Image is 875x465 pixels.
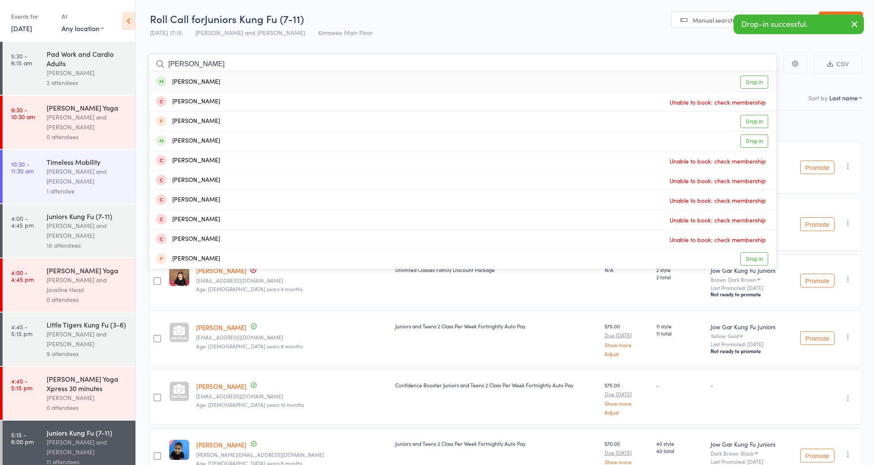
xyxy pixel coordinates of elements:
[156,175,220,185] div: [PERSON_NAME]
[667,194,768,207] span: Unable to book: check membership
[11,215,34,228] time: 4:00 - 4:45 pm
[728,277,756,282] div: Dark Brown
[156,77,220,87] div: [PERSON_NAME]
[711,291,785,298] div: Not ready to promote
[395,266,598,273] div: Unlimted Classes Family Discount Package
[11,23,32,33] a: [DATE]
[47,49,128,68] div: Pad Work and Cardio Adults
[156,156,220,166] div: [PERSON_NAME]
[11,323,32,337] time: 4:45 - 5:15 pm
[605,381,649,415] div: $75.00
[667,174,768,187] span: Unable to book: check membership
[156,254,220,264] div: [PERSON_NAME]
[3,204,135,257] a: 4:00 -4:45 pmJuniors Kung Fu (7-11)[PERSON_NAME] and [PERSON_NAME]18 attendees
[800,449,834,462] button: Promote
[656,381,704,389] div: -
[196,440,247,449] a: [PERSON_NAME]
[47,211,128,221] div: Juniors Kung Fu (7-11)
[711,348,785,354] div: Not ready to promote
[47,68,128,78] div: [PERSON_NAME]
[47,78,128,88] div: 2 attendees
[47,157,128,167] div: Timeless Mobility
[47,167,128,186] div: [PERSON_NAME] and [PERSON_NAME]
[395,440,598,447] div: Juniors and Teens 2 Class Per Week Fortnightly Auto Pay
[3,313,135,366] a: 4:45 -5:15 pmLittle Tigers Kung Fu (3-6)[PERSON_NAME] and [PERSON_NAME]9 attendees
[47,103,128,112] div: [PERSON_NAME] Yoga
[711,440,785,448] div: Jow Gar Kung Fu Juniors
[3,150,135,203] a: 10:30 -11:30 amTimeless Mobility[PERSON_NAME] and [PERSON_NAME]1 attendee
[169,266,189,286] img: image1635831535.png
[711,341,785,347] small: Last Promoted: [DATE]
[47,428,128,437] div: Juniors Kung Fu (7-11)
[195,28,305,37] span: [PERSON_NAME] and [PERSON_NAME]
[740,115,768,128] a: Drop in
[711,459,785,465] small: Last Promoted: [DATE]
[656,322,704,330] span: 11 style
[150,12,205,26] span: Roll Call for
[667,213,768,226] span: Unable to book: check membership
[395,322,598,330] div: Juniors and Teens 2 Class Per Week Fortnightly Auto Pay
[3,258,135,312] a: 4:00 -4:45 pm[PERSON_NAME] Yoga[PERSON_NAME] and Joveline Head0 attendees
[605,351,649,357] a: Adjust
[741,450,754,456] div: Black
[196,401,304,408] span: Age: [DEMOGRAPHIC_DATA] years 10 months
[605,450,649,456] small: Due [DATE]
[196,382,247,391] a: [PERSON_NAME]
[800,161,834,174] button: Promote
[808,94,828,102] label: Sort by
[47,132,128,142] div: 0 attendees
[47,112,128,132] div: [PERSON_NAME] and [PERSON_NAME]
[395,381,598,389] div: Confidence Booster Juniors and Teens 2 Class Per Week Fortnightly Auto Pay
[47,320,128,329] div: Little Tigers Kung Fu (3-6)
[667,233,768,246] span: Unable to book: check membership
[47,295,128,304] div: 0 attendees
[3,42,135,95] a: 5:30 -6:15 amPad Work and Cardio Adults[PERSON_NAME]2 attendees
[62,9,104,23] div: At
[47,275,128,295] div: [PERSON_NAME] and Joveline Head
[156,234,220,244] div: [PERSON_NAME]
[156,97,220,107] div: [PERSON_NAME]
[196,266,247,275] a: [PERSON_NAME]
[800,274,834,287] button: Promote
[47,437,128,457] div: [PERSON_NAME] and [PERSON_NAME]
[813,55,862,73] button: CSV
[11,161,34,174] time: 10:30 - 11:30 am
[711,266,785,275] div: Jow Gar Kung Fu Juniors
[47,403,128,412] div: 0 attendees
[196,323,247,332] a: [PERSON_NAME]
[196,334,388,340] small: Camillajonesmartin@gmail.com
[800,217,834,231] button: Promote
[150,28,182,37] span: [DATE] 17:15
[3,96,135,149] a: 9:30 -10:30 am[PERSON_NAME] Yoga[PERSON_NAME] and [PERSON_NAME]0 attendees
[196,393,388,399] small: greymcd007@gmail.com
[829,94,858,102] div: Last name
[149,54,777,74] input: Search by name
[711,285,785,291] small: Last Promoted: [DATE]
[156,195,220,205] div: [PERSON_NAME]
[605,409,649,415] a: Adjust
[740,76,768,89] a: Drop in
[605,401,649,406] a: Show more
[3,367,135,420] a: 4:45 -5:15 pm[PERSON_NAME] Yoga Xpress 30 minutes[PERSON_NAME]0 attendees
[47,240,128,250] div: 18 attendees
[47,221,128,240] div: [PERSON_NAME] and [PERSON_NAME]
[196,278,388,284] small: cathkavas@outlook.com
[728,333,739,339] div: Gold
[605,391,649,397] small: Due [DATE]
[11,9,53,23] div: Events for
[819,12,863,29] a: Exit roll call
[711,322,785,331] div: Jow Gar Kung Fu Juniors
[667,96,768,108] span: Unable to book: check membership
[605,266,649,273] div: N/A
[156,215,220,225] div: [PERSON_NAME]
[169,440,189,460] img: image1648531123.png
[711,277,785,282] div: Brown
[11,106,35,120] time: 9:30 - 10:30 am
[656,330,704,337] span: 11 total
[156,117,220,126] div: [PERSON_NAME]
[196,342,302,350] span: Age: [DEMOGRAPHIC_DATA] years 8 months
[11,377,32,391] time: 4:45 - 5:15 pm
[711,450,785,456] div: Dark Brown
[196,285,302,292] span: Age: [DEMOGRAPHIC_DATA] years 4 months
[47,349,128,359] div: 9 attendees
